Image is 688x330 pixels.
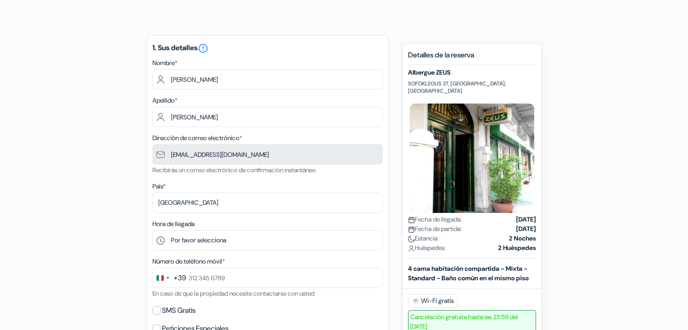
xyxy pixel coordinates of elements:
[152,268,383,288] input: 312 345 6789
[152,144,383,165] input: Introduzca la dirección de correo electrónico
[412,297,419,305] img: free_wifi.svg
[174,273,186,283] div: +39
[152,219,195,229] label: Hora de llegada
[408,215,462,224] span: Fecha de llegada:
[152,58,177,68] label: Nombre
[152,69,383,90] input: Ingrese el nombre
[408,80,536,94] p: SOFOKLEOUS 27, [GEOGRAPHIC_DATA], [GEOGRAPHIC_DATA]
[408,69,536,76] h5: Albergue ZEUS
[408,226,415,233] img: calendar.svg
[152,166,316,174] small: Recibirás un correo electrónico de confirmación instantáneo
[198,43,209,54] i: error_outline
[153,268,186,288] button: Change country, selected Italy (+39)
[516,224,536,234] strong: [DATE]
[152,133,242,143] label: Dirección de correo electrónico
[509,234,536,243] strong: 2 Noches
[408,236,415,242] img: moon.svg
[408,224,462,234] span: Fecha de partida:
[498,243,536,253] strong: 2 Huéspedes
[516,215,536,224] strong: [DATE]
[408,51,536,65] h5: Detalles de la reserva
[152,96,177,105] label: Apellido
[198,43,209,52] a: error_outline
[152,107,383,127] input: Introduzca el apellido
[152,257,225,266] label: Número de teléfono móvil
[152,289,314,297] small: En caso de que la propiedad necesite contactarse con usted
[408,234,439,243] span: Estancia:
[408,217,415,223] img: calendar.svg
[162,304,195,317] label: SMS Gratis
[152,182,166,191] label: País
[408,243,446,253] span: Huéspedes:
[152,43,383,54] h5: 1. Sus detalles
[408,264,529,282] b: 4 cama habitación compartida - Mixta - Standard - Baño común en el mismo piso
[408,245,415,252] img: user_icon.svg
[408,294,458,308] span: Wi-Fi gratis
